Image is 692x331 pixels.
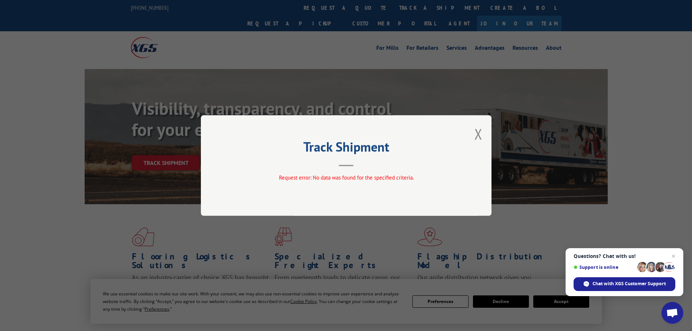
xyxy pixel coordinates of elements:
span: Support is online [574,265,635,270]
h2: Track Shipment [237,142,455,156]
span: Chat with XGS Customer Support [592,280,666,287]
div: Open chat [661,302,683,324]
button: Close modal [474,124,482,144]
span: Close chat [669,252,678,261]
div: Chat with XGS Customer Support [574,277,675,291]
span: Request error: No data was found for the specified criteria. [279,174,413,181]
span: Questions? Chat with us! [574,253,675,259]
